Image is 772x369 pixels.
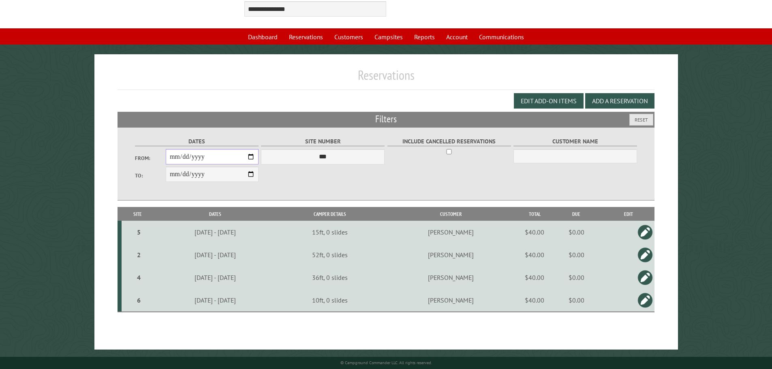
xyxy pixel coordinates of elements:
[514,93,584,109] button: Edit Add-on Items
[518,266,551,289] td: $40.00
[118,112,655,127] h2: Filters
[551,207,602,221] th: Due
[135,172,166,179] label: To:
[474,29,529,45] a: Communications
[155,296,275,304] div: [DATE] - [DATE]
[513,137,637,146] label: Customer Name
[261,137,385,146] label: Site Number
[276,221,383,243] td: 15ft, 0 slides
[122,207,154,221] th: Site
[329,29,368,45] a: Customers
[276,289,383,312] td: 10ft, 0 slides
[383,266,518,289] td: [PERSON_NAME]
[340,360,432,365] small: © Campground Commander LLC. All rights reserved.
[135,154,166,162] label: From:
[125,296,153,304] div: 6
[118,67,655,90] h1: Reservations
[383,207,518,221] th: Customer
[409,29,440,45] a: Reports
[383,221,518,243] td: [PERSON_NAME]
[155,273,275,282] div: [DATE] - [DATE]
[125,228,153,236] div: 5
[383,289,518,312] td: [PERSON_NAME]
[155,228,275,236] div: [DATE] - [DATE]
[125,273,153,282] div: 4
[518,221,551,243] td: $40.00
[387,137,511,146] label: Include Cancelled Reservations
[551,221,602,243] td: $0.00
[551,266,602,289] td: $0.00
[370,29,408,45] a: Campsites
[276,243,383,266] td: 52ft, 0 slides
[243,29,282,45] a: Dashboard
[135,137,259,146] label: Dates
[125,251,153,259] div: 2
[276,207,383,221] th: Camper Details
[629,114,653,126] button: Reset
[155,251,275,259] div: [DATE] - [DATE]
[154,207,277,221] th: Dates
[284,29,328,45] a: Reservations
[383,243,518,266] td: [PERSON_NAME]
[602,207,655,221] th: Edit
[551,289,602,312] td: $0.00
[276,266,383,289] td: 36ft, 0 slides
[551,243,602,266] td: $0.00
[518,243,551,266] td: $40.00
[518,289,551,312] td: $40.00
[441,29,473,45] a: Account
[585,93,654,109] button: Add a Reservation
[518,207,551,221] th: Total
